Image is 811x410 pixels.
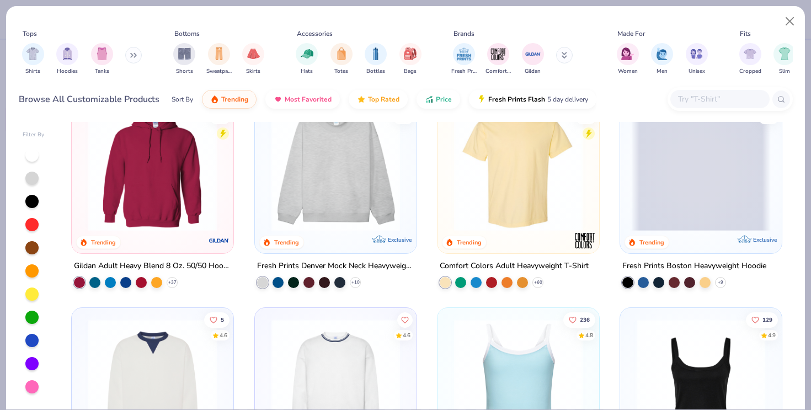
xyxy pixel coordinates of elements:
[57,67,78,76] span: Hoodies
[617,29,645,39] div: Made For
[74,259,231,273] div: Gildan Adult Heavy Blend 8 Oz. 50/50 Hooded Sweatshirt
[762,317,772,323] span: 129
[206,67,232,76] span: Sweatpants
[485,43,511,76] button: filter button
[173,43,195,76] div: filter for Shorts
[56,43,78,76] div: filter for Hoodies
[83,103,222,231] img: 01756b78-01f6-4cc6-8d8a-3c30c1a0c8ac
[453,29,474,39] div: Brands
[580,317,590,323] span: 236
[26,47,39,60] img: Shirts Image
[477,95,486,104] img: flash.gif
[174,29,200,39] div: Bottoms
[168,279,177,286] span: + 37
[525,46,541,62] img: Gildan Image
[451,67,477,76] span: Fresh Prints
[206,43,232,76] button: filter button
[525,67,541,76] span: Gildan
[690,47,703,60] img: Unisex Image
[335,47,348,60] img: Totes Image
[242,43,264,76] div: filter for Skirts
[202,90,257,109] button: Trending
[617,43,639,76] button: filter button
[585,332,593,340] div: 4.8
[488,95,545,104] span: Fresh Prints Flash
[768,332,776,340] div: 4.9
[404,67,417,76] span: Bags
[213,47,225,60] img: Sweatpants Image
[399,43,421,76] button: filter button
[739,67,761,76] span: Cropped
[176,67,193,76] span: Shorts
[656,47,668,60] img: Men Image
[397,312,412,328] button: Like
[469,90,596,109] button: Fresh Prints Flash5 day delivery
[451,43,477,76] button: filter button
[651,43,673,76] div: filter for Men
[773,43,796,76] button: filter button
[56,43,78,76] button: filter button
[753,236,777,243] span: Exclusive
[297,29,333,39] div: Accessories
[686,43,708,76] button: filter button
[651,43,673,76] button: filter button
[563,312,595,328] button: Like
[417,90,460,109] button: Price
[456,46,472,62] img: Fresh Prints Image
[522,43,544,76] button: filter button
[266,103,405,231] img: f5d85501-0dbb-4ee4-b115-c08fa3845d83
[778,47,791,60] img: Slim Image
[96,47,108,60] img: Tanks Image
[402,332,410,340] div: 4.6
[22,43,44,76] button: filter button
[178,47,191,60] img: Shorts Image
[301,47,313,60] img: Hats Image
[574,230,596,252] img: Comfort Colors logo
[436,95,452,104] span: Price
[622,259,766,273] div: Fresh Prints Boston Heavyweight Hoodie
[621,47,634,60] img: Women Image
[365,43,387,76] button: filter button
[274,95,282,104] img: most_fav.gif
[744,47,756,60] img: Cropped Image
[220,332,227,340] div: 4.6
[334,67,348,76] span: Totes
[296,43,318,76] div: filter for Hats
[370,47,382,60] img: Bottles Image
[91,43,113,76] button: filter button
[585,115,593,123] div: 4.9
[779,67,790,76] span: Slim
[172,94,193,104] div: Sort By
[257,259,414,273] div: Fresh Prints Denver Mock Neck Heavyweight Sweatshirt
[618,67,638,76] span: Women
[296,43,318,76] button: filter button
[402,115,410,123] div: 4.8
[242,43,264,76] button: filter button
[204,312,230,328] button: Like
[773,43,796,76] div: filter for Slim
[547,93,588,106] span: 5 day delivery
[206,43,232,76] div: filter for Sweatpants
[221,317,224,323] span: 5
[25,67,40,76] span: Shirts
[285,95,332,104] span: Most Favorited
[23,29,37,39] div: Tops
[533,279,542,286] span: + 60
[19,93,159,106] div: Browse All Customizable Products
[351,279,359,286] span: + 10
[209,230,231,252] img: Gildan logo
[485,43,511,76] div: filter for Comfort Colors
[265,90,340,109] button: Most Favorited
[22,43,44,76] div: filter for Shirts
[91,43,113,76] div: filter for Tanks
[330,43,353,76] button: filter button
[365,43,387,76] div: filter for Bottles
[61,47,73,60] img: Hoodies Image
[173,43,195,76] button: filter button
[95,67,109,76] span: Tanks
[449,103,588,231] img: 029b8af0-80e6-406f-9fdc-fdf898547912
[451,43,477,76] div: filter for Fresh Prints
[686,43,708,76] div: filter for Unisex
[368,95,399,104] span: Top Rated
[404,47,416,60] img: Bags Image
